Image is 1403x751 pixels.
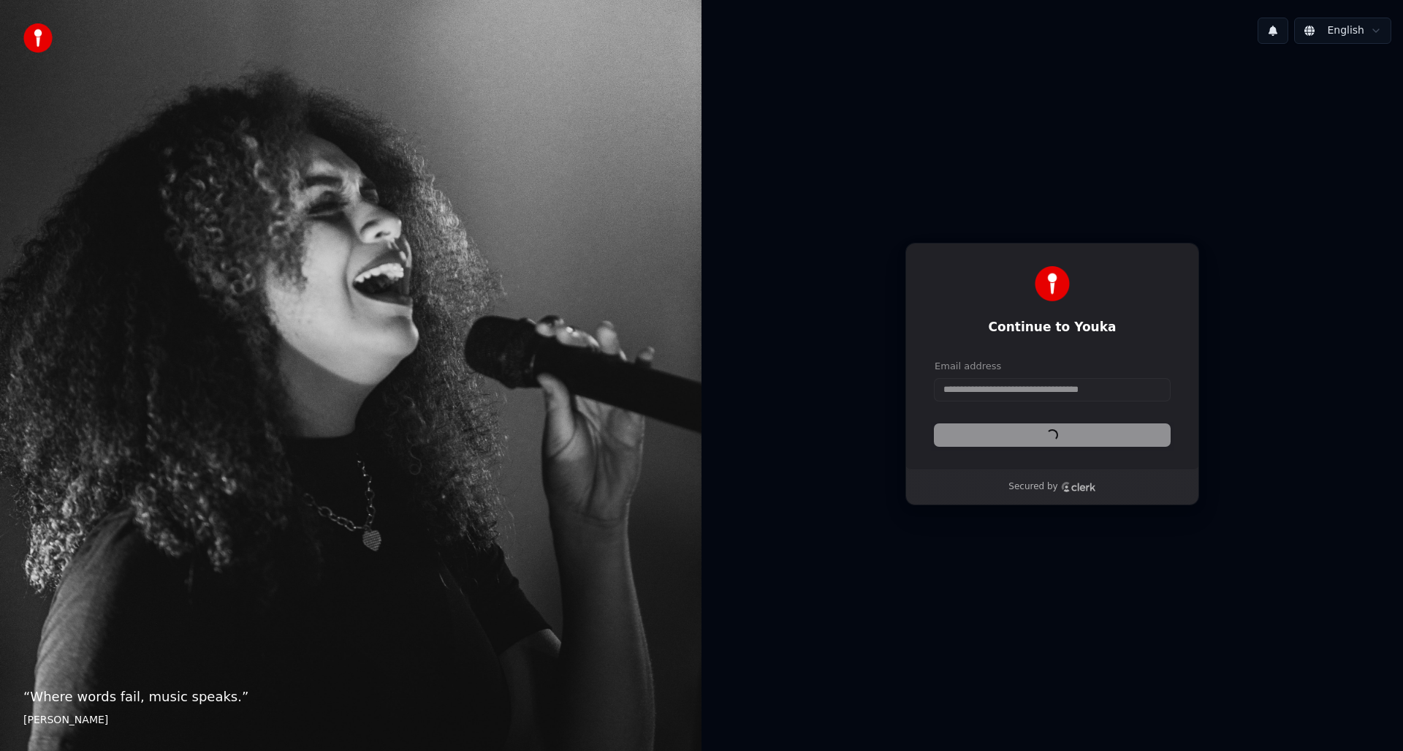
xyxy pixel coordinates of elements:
[935,319,1170,336] h1: Continue to Youka
[23,23,53,53] img: youka
[1061,482,1096,492] a: Clerk logo
[23,687,678,707] p: “ Where words fail, music speaks. ”
[1035,266,1070,301] img: Youka
[1008,481,1057,493] p: Secured by
[23,713,678,728] footer: [PERSON_NAME]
